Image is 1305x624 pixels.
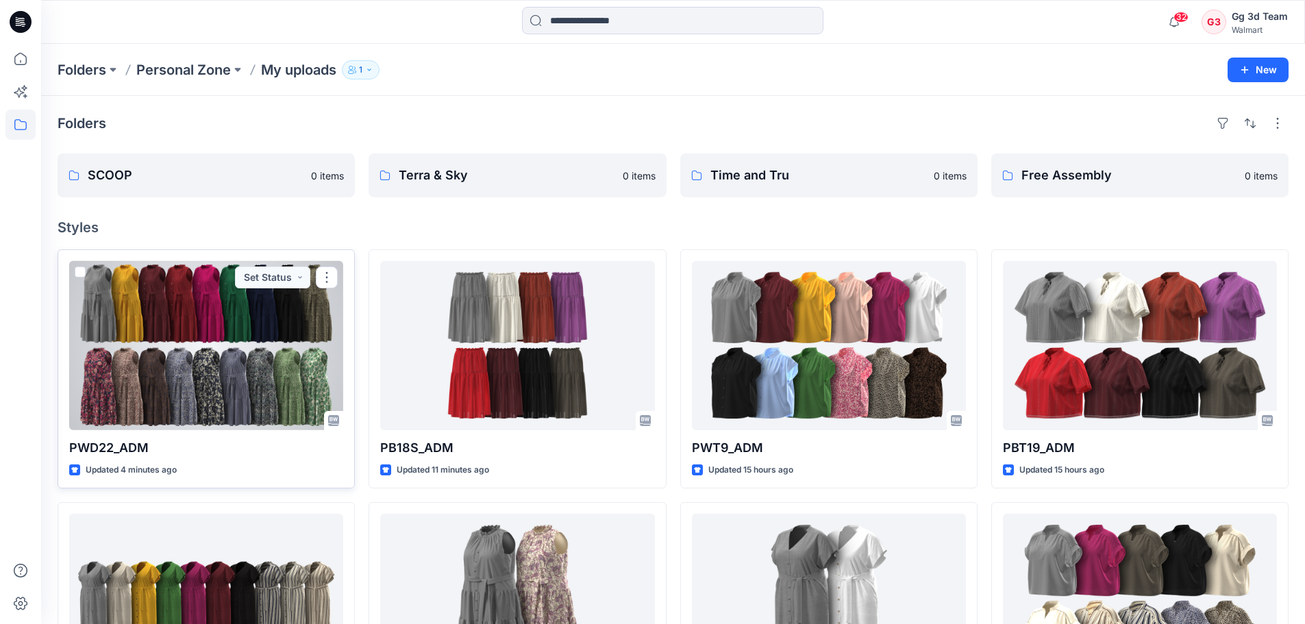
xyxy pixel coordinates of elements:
[397,463,489,477] p: Updated 11 minutes ago
[1202,10,1226,34] div: G3
[136,60,231,79] a: Personal Zone
[1003,438,1277,458] p: PBT19_ADM
[311,169,344,183] p: 0 items
[342,60,380,79] button: 1
[1232,25,1288,35] div: Walmart
[359,62,362,77] p: 1
[1019,463,1104,477] p: Updated 15 hours ago
[58,153,355,197] a: SCOOP0 items
[86,463,177,477] p: Updated 4 minutes ago
[708,463,793,477] p: Updated 15 hours ago
[1228,58,1289,82] button: New
[69,438,343,458] p: PWD22_ADM
[399,166,614,185] p: Terra & Sky
[1245,169,1278,183] p: 0 items
[380,438,654,458] p: PB18S_ADM
[1021,166,1236,185] p: Free Assembly
[380,261,654,430] a: PB18S_ADM
[69,261,343,430] a: PWD22_ADM
[1173,12,1189,23] span: 32
[369,153,666,197] a: Terra & Sky0 items
[991,153,1289,197] a: Free Assembly0 items
[710,166,925,185] p: Time and Tru
[692,261,966,430] a: PWT9_ADM
[88,166,303,185] p: SCOOP
[692,438,966,458] p: PWT9_ADM
[623,169,656,183] p: 0 items
[1003,261,1277,430] a: PBT19_ADM
[680,153,978,197] a: Time and Tru0 items
[58,60,106,79] a: Folders
[58,219,1289,236] h4: Styles
[58,115,106,132] h4: Folders
[1232,8,1288,25] div: Gg 3d Team
[261,60,336,79] p: My uploads
[934,169,967,183] p: 0 items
